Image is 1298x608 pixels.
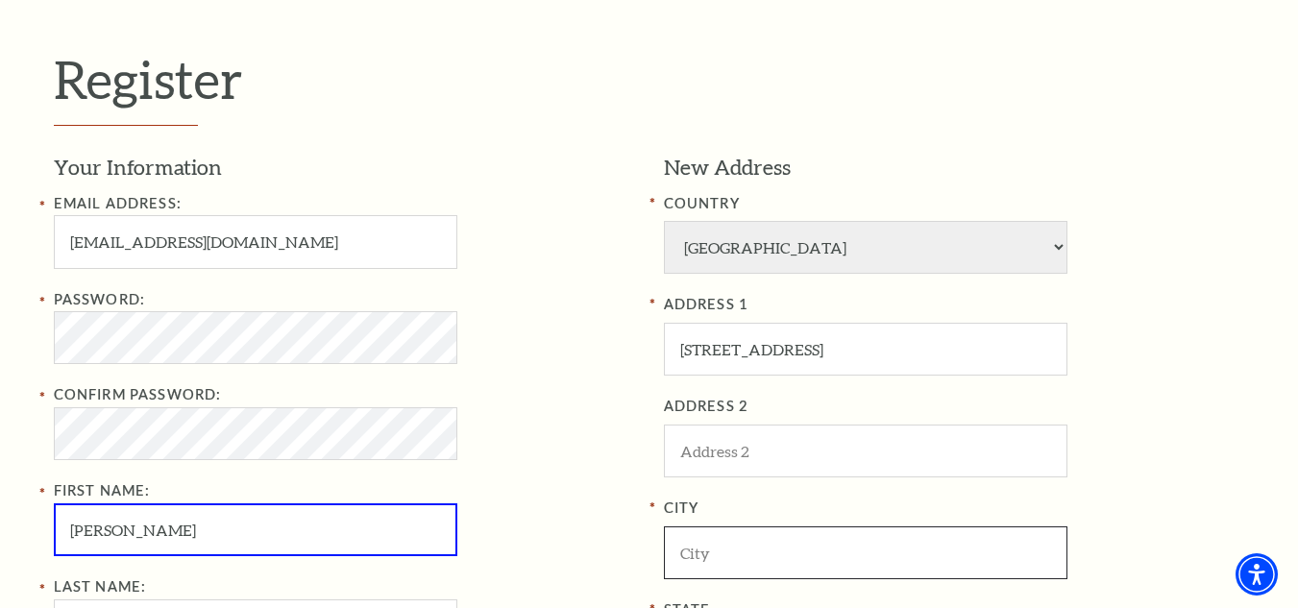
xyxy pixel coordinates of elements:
[664,526,1067,579] input: City
[664,425,1067,477] input: ADDRESS 2
[54,195,182,211] label: Email Address:
[54,482,151,499] label: First Name:
[54,386,222,402] label: Confirm Password:
[664,293,1245,317] label: ADDRESS 1
[664,192,1245,216] label: COUNTRY
[1236,553,1278,596] div: Accessibility Menu
[664,395,1245,419] label: ADDRESS 2
[54,291,146,307] label: Password:
[54,215,457,268] input: Email Address:
[54,578,147,595] label: Last Name:
[54,48,1245,127] h1: Register
[664,497,1245,521] label: City
[54,153,635,182] h3: Your Information
[664,153,1245,182] h3: New Address
[664,323,1067,376] input: ADDRESS 1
